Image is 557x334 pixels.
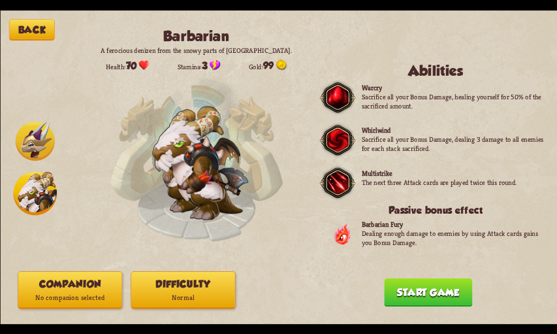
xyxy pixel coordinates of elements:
[131,271,235,309] button: DifficultyNormal
[361,220,544,229] p: Barbarian Fury
[361,229,544,247] p: Dealing enough damage to enemies by using Attack cards gains you Bonus Damage.
[319,165,355,201] img: Dark_Frame.png
[8,19,54,41] button: Back
[361,168,516,177] p: Multistrike
[18,291,121,305] p: No companion selected
[361,125,544,135] p: Whirlwind
[319,122,355,158] img: Dark_Frame.png
[333,222,351,245] img: DragonFury.png
[18,271,122,309] button: CompanionNo companion selected
[361,83,544,92] p: Warcry
[138,59,149,70] img: Heart.png
[152,106,249,220] img: Barbarian_Dragon.png
[248,59,286,71] div: Gold:
[326,63,544,79] h2: Abilities
[125,60,136,71] span: 70
[91,46,300,55] p: A ferocious denizen from the snowy parts of [GEOGRAPHIC_DATA].
[15,122,54,161] img: Chevalier_Dragon_Icon.png
[361,177,516,186] p: The next three Attack cards are played twice this round.
[319,79,355,116] img: Dark_Frame.png
[276,59,286,70] img: Gold.png
[106,59,150,71] div: Health:
[202,60,208,71] span: 3
[263,60,274,71] span: 99
[210,59,221,70] img: Stamina_Icon.png
[13,171,57,215] img: Barbarian_Dragon_Icon.png
[326,204,544,215] h3: Passive bonus effect
[109,71,283,246] img: Enchantment_Altar.png
[384,278,472,306] button: Start game
[361,92,544,110] p: Sacrifice all your Bonus Damage, healing yourself for 50% of the sacrificed amount.
[177,59,220,71] div: Stamina:
[152,107,248,219] img: Barbarian_Dragon.png
[91,27,300,44] h2: Barbarian
[131,291,235,305] p: Normal
[361,135,544,153] p: Sacrifice all your Bonus Damage, dealing 3 damage to all enemies for each stack sacrificed.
